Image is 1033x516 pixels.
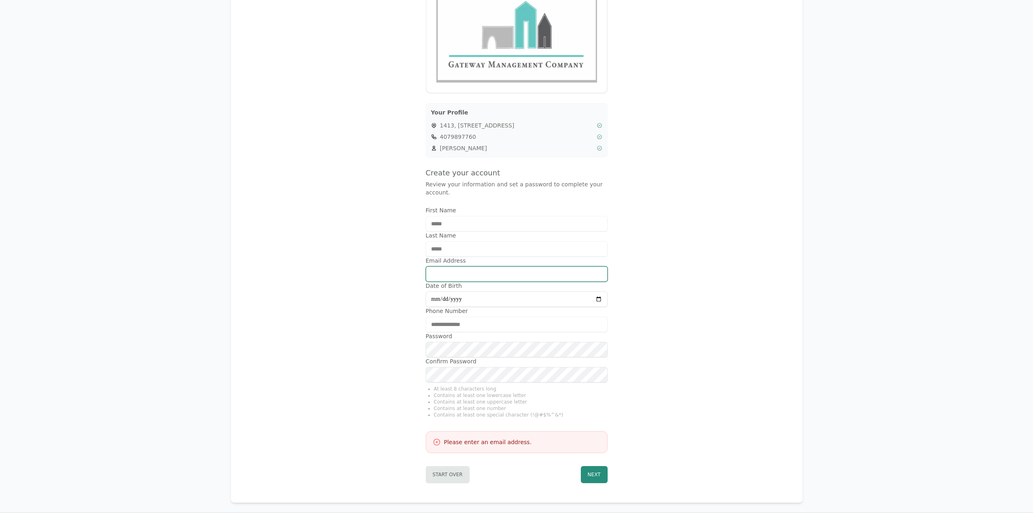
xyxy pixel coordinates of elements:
button: Next [581,466,608,483]
span: [PERSON_NAME] [440,144,593,152]
label: Password [426,332,608,340]
label: Email Address [426,257,608,265]
li: Contains at least one uppercase letter [434,399,608,405]
li: At least 8 characters long [434,386,608,392]
label: Confirm Password [426,357,608,365]
span: 4079897760 [440,133,593,141]
label: First Name [426,206,608,214]
label: Phone Number [426,307,608,315]
li: Contains at least one special character (!@#$%^&*) [434,412,608,418]
h3: Please enter an email address. [444,438,532,446]
p: Review your information and set a password to complete your account. [426,180,608,196]
label: Last Name [426,231,608,240]
label: Date of Birth [426,282,608,290]
span: 1413, [STREET_ADDRESS] [440,121,593,130]
h4: Create your account [426,167,608,179]
li: Contains at least one number [434,405,608,412]
h3: Your Profile [431,108,602,117]
button: Start Over [426,466,470,483]
li: Contains at least one lowercase letter [434,392,608,399]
